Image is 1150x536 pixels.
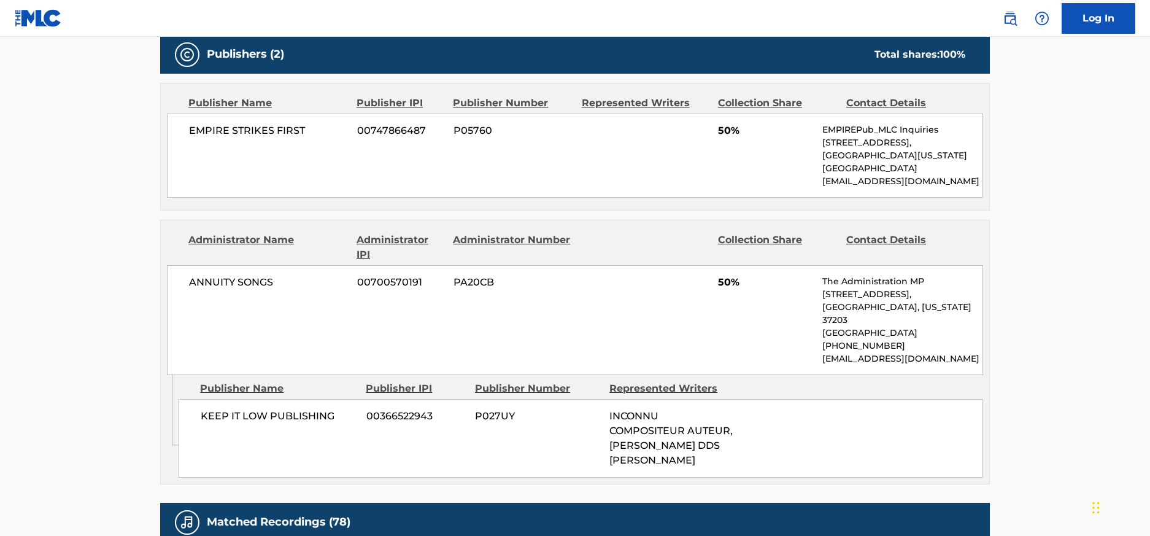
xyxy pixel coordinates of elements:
[1089,477,1150,536] iframe: Chat Widget
[1092,489,1100,526] div: Drag
[1035,11,1049,26] img: help
[475,409,600,424] span: P027UY
[822,288,982,301] p: [STREET_ADDRESS],
[822,275,982,288] p: The Administration MP
[366,381,466,396] div: Publisher IPI
[998,6,1022,31] a: Public Search
[846,233,965,262] div: Contact Details
[188,233,347,262] div: Administrator Name
[822,175,982,188] p: [EMAIL_ADDRESS][DOMAIN_NAME]
[366,409,466,424] span: 00366522943
[1062,3,1135,34] a: Log In
[453,275,573,290] span: PA20CB
[718,123,813,138] span: 50%
[582,96,709,111] div: Represented Writers
[1030,6,1054,31] div: Help
[822,136,982,149] p: [STREET_ADDRESS],
[207,47,284,61] h5: Publishers (2)
[453,233,572,262] div: Administrator Number
[189,123,348,138] span: EMPIRE STRIKES FIRST
[188,96,347,111] div: Publisher Name
[200,381,357,396] div: Publisher Name
[180,47,195,62] img: Publishers
[874,47,965,62] div: Total shares:
[1003,11,1017,26] img: search
[609,381,735,396] div: Represented Writers
[453,96,572,111] div: Publisher Number
[822,340,982,352] p: [PHONE_NUMBER]
[718,233,837,262] div: Collection Share
[718,96,837,111] div: Collection Share
[609,410,733,466] span: INCONNU COMPOSITEUR AUTEUR, [PERSON_NAME] DDS [PERSON_NAME]
[207,515,350,529] h5: Matched Recordings (78)
[357,275,444,290] span: 00700570191
[15,9,62,27] img: MLC Logo
[822,162,982,175] p: [GEOGRAPHIC_DATA]
[475,381,600,396] div: Publisher Number
[822,352,982,365] p: [EMAIL_ADDRESS][DOMAIN_NAME]
[189,275,348,290] span: ANNUITY SONGS
[357,233,444,262] div: Administrator IPI
[357,123,444,138] span: 00747866487
[357,96,444,111] div: Publisher IPI
[822,327,982,340] p: [GEOGRAPHIC_DATA]
[940,49,965,60] span: 100 %
[453,123,573,138] span: P05760
[180,515,195,530] img: Matched Recordings
[822,301,982,327] p: [GEOGRAPHIC_DATA], [US_STATE] 37203
[846,96,965,111] div: Contact Details
[822,123,982,136] p: EMPIREPub_MLC Inquiries
[718,275,813,290] span: 50%
[822,149,982,162] p: [GEOGRAPHIC_DATA][US_STATE]
[201,409,357,424] span: KEEP IT LOW PUBLISHING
